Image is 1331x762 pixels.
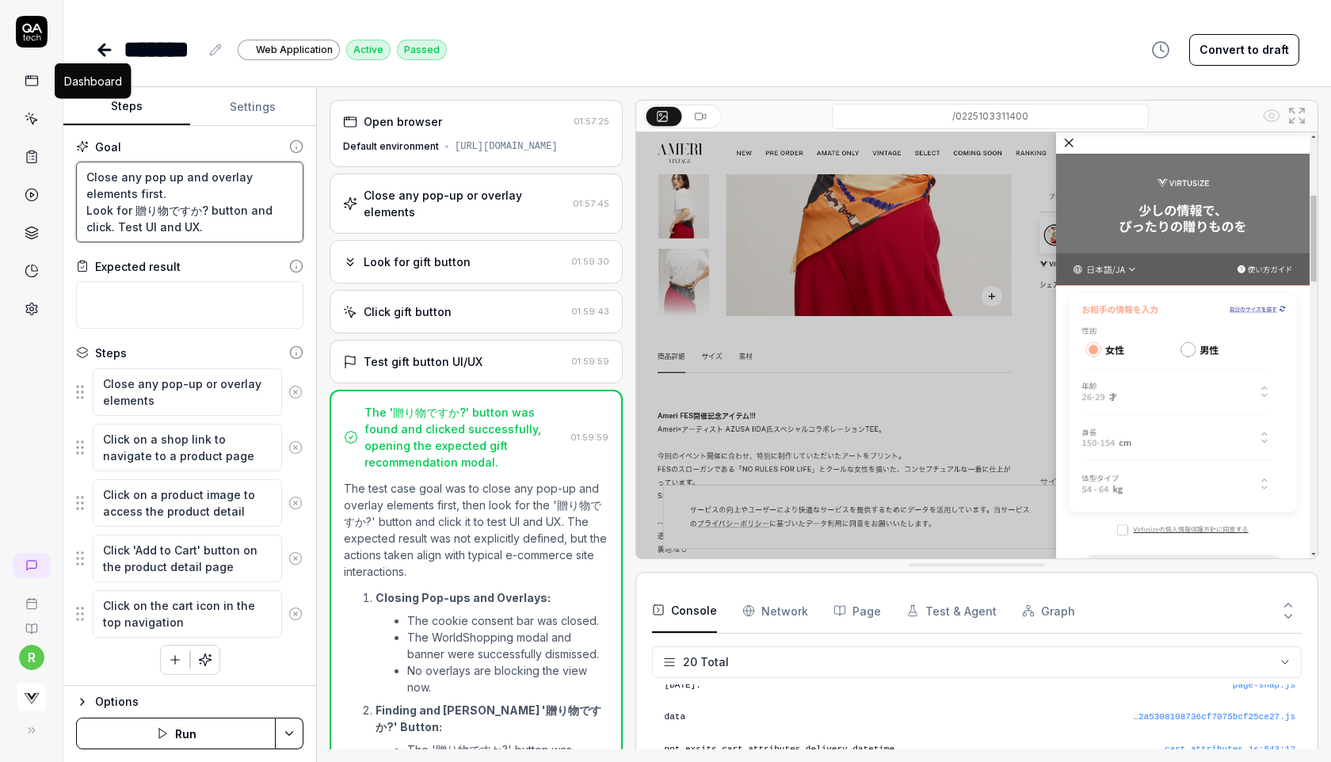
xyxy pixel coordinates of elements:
[1259,103,1284,128] button: Show all interative elements
[346,40,391,60] div: Active
[76,589,303,638] div: Suggestions
[364,353,482,370] div: Test gift button UI/UX
[282,376,309,408] button: Remove step
[256,43,333,57] span: Web Application
[455,139,558,154] div: [URL][DOMAIN_NAME]
[95,258,181,275] div: Expected result
[76,478,303,528] div: Suggestions
[364,113,442,130] div: Open browser
[574,116,609,127] time: 01:57:25
[1142,34,1180,66] button: View version history
[407,612,608,629] li: The cookie consent bar was closed.
[95,139,121,155] div: Goal
[282,598,309,630] button: Remove step
[906,589,997,633] button: Test & Agent
[6,610,56,635] a: Documentation
[1022,589,1075,633] button: Graph
[636,132,1318,558] img: Screenshot
[665,743,1295,756] pre: not exsits cart-attributes-delivery-datetime
[571,306,609,317] time: 01:59:43
[282,432,309,463] button: Remove step
[95,692,303,711] div: Options
[1165,743,1295,756] div: cart_attributes.js : 543 : 12
[376,591,551,604] strong: Closing Pop-ups and Overlays:
[282,543,309,574] button: Remove step
[570,432,608,443] time: 01:59:59
[76,692,303,711] button: Options
[343,139,439,154] div: Default environment
[571,256,609,267] time: 01:59:30
[407,662,608,695] li: No overlays are blocking the view now.
[95,345,127,361] div: Steps
[76,368,303,417] div: Suggestions
[376,703,601,733] strong: Finding and [PERSON_NAME] '贈り物ですか?' Button:
[573,198,609,209] time: 01:57:45
[238,39,340,60] a: Web Application
[190,88,317,126] button: Settings
[665,679,1295,692] pre: [DATE]:
[1133,711,1295,724] button: …2a5308108736cf7075bcf25ce27.js
[17,683,46,711] img: Virtusize Logo
[344,480,608,580] p: The test case goal was to close any pop-up and overlay elements first, then look for the '贈り物ですか?...
[742,589,808,633] button: Network
[1189,34,1299,66] button: Convert to draft
[76,423,303,472] div: Suggestions
[6,585,56,610] a: Book a call with us
[364,404,564,471] div: The '贈り物ですか?' button was found and clicked successfully, opening the expected gift recommendation...
[63,88,190,126] button: Steps
[364,253,471,270] div: Look for gift button
[833,589,881,633] button: Page
[652,589,717,633] button: Console
[19,645,44,670] button: r
[282,487,309,519] button: Remove step
[571,356,609,367] time: 01:59:59
[76,534,303,583] div: Suggestions
[1233,679,1295,692] button: page-snap.js
[665,711,1295,724] pre: data
[76,718,276,749] button: Run
[6,670,56,714] button: Virtusize Logo
[364,303,452,320] div: Click gift button
[1284,103,1310,128] button: Open in full screen
[1165,743,1295,756] button: cart_attributes.js:543:12
[64,73,122,90] div: Dashboard
[13,553,51,578] a: New conversation
[364,187,566,220] div: Close any pop-up or overlay elements
[397,40,447,60] div: Passed
[407,629,608,662] li: The WorldShopping modal and banner were successfully dismissed.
